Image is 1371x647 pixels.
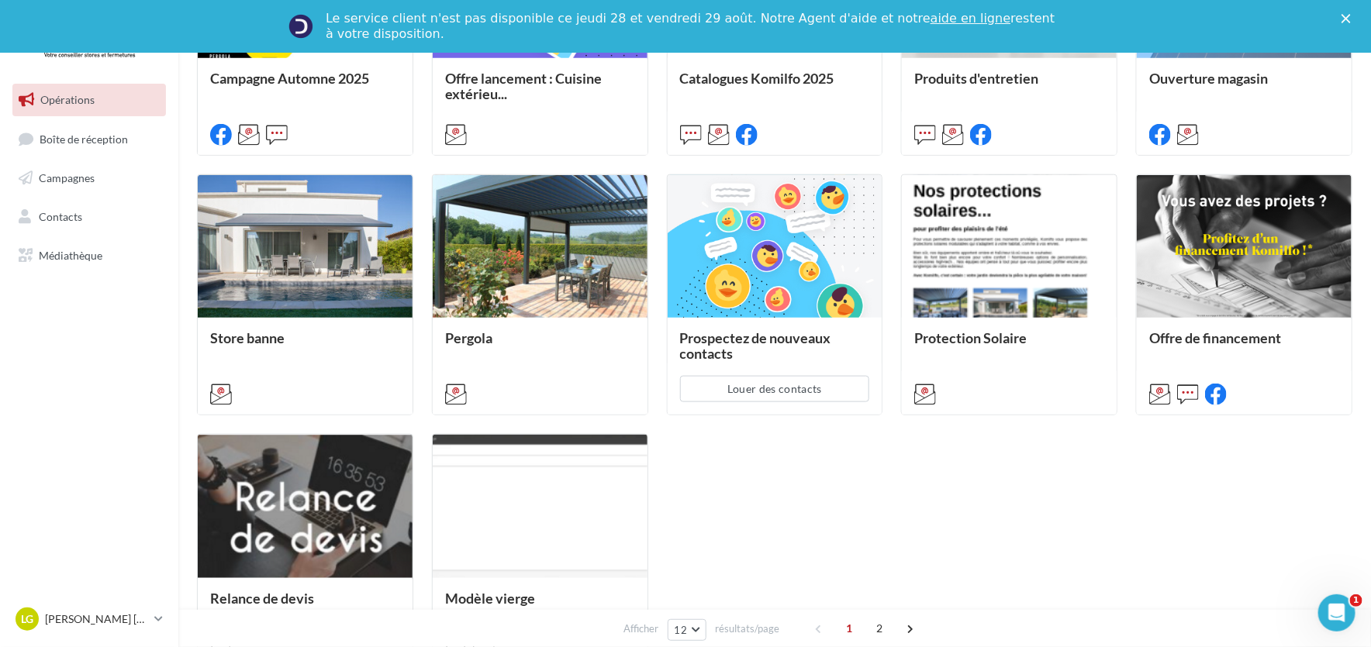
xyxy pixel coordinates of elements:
[326,11,1058,42] div: Le service client n'est pas disponible ce jeudi 28 et vendredi 29 août. Notre Agent d'aide et not...
[12,604,166,634] a: LG [PERSON_NAME] [PERSON_NAME]
[21,611,33,627] span: LG
[445,590,535,607] span: Modèle vierge
[9,162,169,194] a: Campagnes
[680,70,834,87] span: Catalogues Komilfo 2025
[210,590,314,607] span: Relance de devis
[40,93,95,106] span: Opérations
[1342,14,1357,23] div: Fermer
[715,621,779,636] span: résultats/page
[675,624,688,636] span: 12
[837,616,862,641] span: 1
[624,621,659,636] span: Afficher
[9,201,169,233] a: Contacts
[680,376,870,402] button: Louer des contacts
[39,210,82,223] span: Contacts
[39,171,95,184] span: Campagnes
[445,70,602,102] span: Offre lancement : Cuisine extérieu...
[9,84,169,116] a: Opérations
[914,70,1038,87] span: Produits d'entretien
[9,239,169,272] a: Médiathèque
[39,248,102,261] span: Médiathèque
[1149,329,1281,346] span: Offre de financement
[680,329,831,362] span: Prospectez de nouveaux contacts
[45,611,148,627] p: [PERSON_NAME] [PERSON_NAME]
[668,619,707,641] button: 12
[210,70,369,87] span: Campagne Automne 2025
[931,11,1010,26] a: aide en ligne
[1350,594,1362,607] span: 1
[210,329,285,346] span: Store banne
[1149,70,1268,87] span: Ouverture magasin
[445,329,492,346] span: Pergola
[40,132,128,145] span: Boîte de réception
[914,329,1027,346] span: Protection Solaire
[1318,594,1355,632] iframe: Intercom live chat
[288,14,313,39] img: Profile image for Service-Client
[867,616,892,641] span: 2
[9,122,169,156] a: Boîte de réception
